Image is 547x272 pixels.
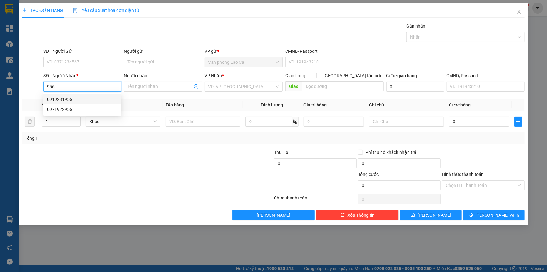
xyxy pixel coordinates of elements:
[358,172,379,177] span: Tổng cước
[304,102,327,107] span: Giá trị hàng
[386,73,417,78] label: Cước giao hàng
[406,24,425,29] label: Gán nhãn
[47,96,118,103] div: 0919281956
[292,117,299,127] span: kg
[257,212,290,219] span: [PERSON_NAME]
[47,106,118,113] div: 0971922956
[43,72,121,79] div: SĐT Người Nhận
[302,81,384,91] input: Dọc đường
[411,213,415,218] span: save
[124,72,202,79] div: Người nhận
[285,73,305,78] span: Giao hàng
[274,150,288,155] span: Thu Hộ
[274,194,358,205] div: Chưa thanh toán
[25,135,211,142] div: Tổng: 1
[515,119,522,124] span: plus
[514,117,522,127] button: plus
[261,102,283,107] span: Định lượng
[366,99,446,111] th: Ghi chú
[418,212,451,219] span: [PERSON_NAME]
[43,104,121,114] div: 0971922956
[400,210,462,220] button: save[PERSON_NAME]
[73,8,139,13] span: Yêu cầu xuất hóa đơn điện tử
[340,213,345,218] span: delete
[476,212,519,219] span: [PERSON_NAME] và In
[321,72,384,79] span: [GEOGRAPHIC_DATA] tận nơi
[285,48,363,55] div: CMND/Passport
[205,73,222,78] span: VP Nhận
[208,57,279,67] span: Văn phòng Lào Cai
[124,48,202,55] div: Người gửi
[347,212,375,219] span: Xóa Thông tin
[316,210,399,220] button: deleteXóa Thông tin
[517,9,522,14] span: close
[449,102,471,107] span: Cước hàng
[42,102,47,107] span: SL
[447,72,525,79] div: CMND/Passport
[304,117,364,127] input: 0
[25,117,35,127] button: delete
[193,84,198,89] span: user-add
[22,8,27,13] span: plus
[469,213,473,218] span: printer
[232,210,315,220] button: [PERSON_NAME]
[369,117,444,127] input: Ghi Chú
[73,8,78,13] img: icon
[442,172,484,177] label: Hình thức thanh toán
[43,94,121,104] div: 0919281956
[166,102,184,107] span: Tên hàng
[89,117,157,126] span: Khác
[285,81,302,91] span: Giao
[510,3,528,21] button: Close
[166,117,240,127] input: VD: Bàn, Ghế
[43,48,121,55] div: SĐT Người Gửi
[205,48,283,55] div: VP gửi
[22,8,63,13] span: TẠO ĐƠN HÀNG
[463,210,525,220] button: printer[PERSON_NAME] và In
[363,149,419,156] span: Phí thu hộ khách nhận trả
[386,82,444,92] input: Cước giao hàng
